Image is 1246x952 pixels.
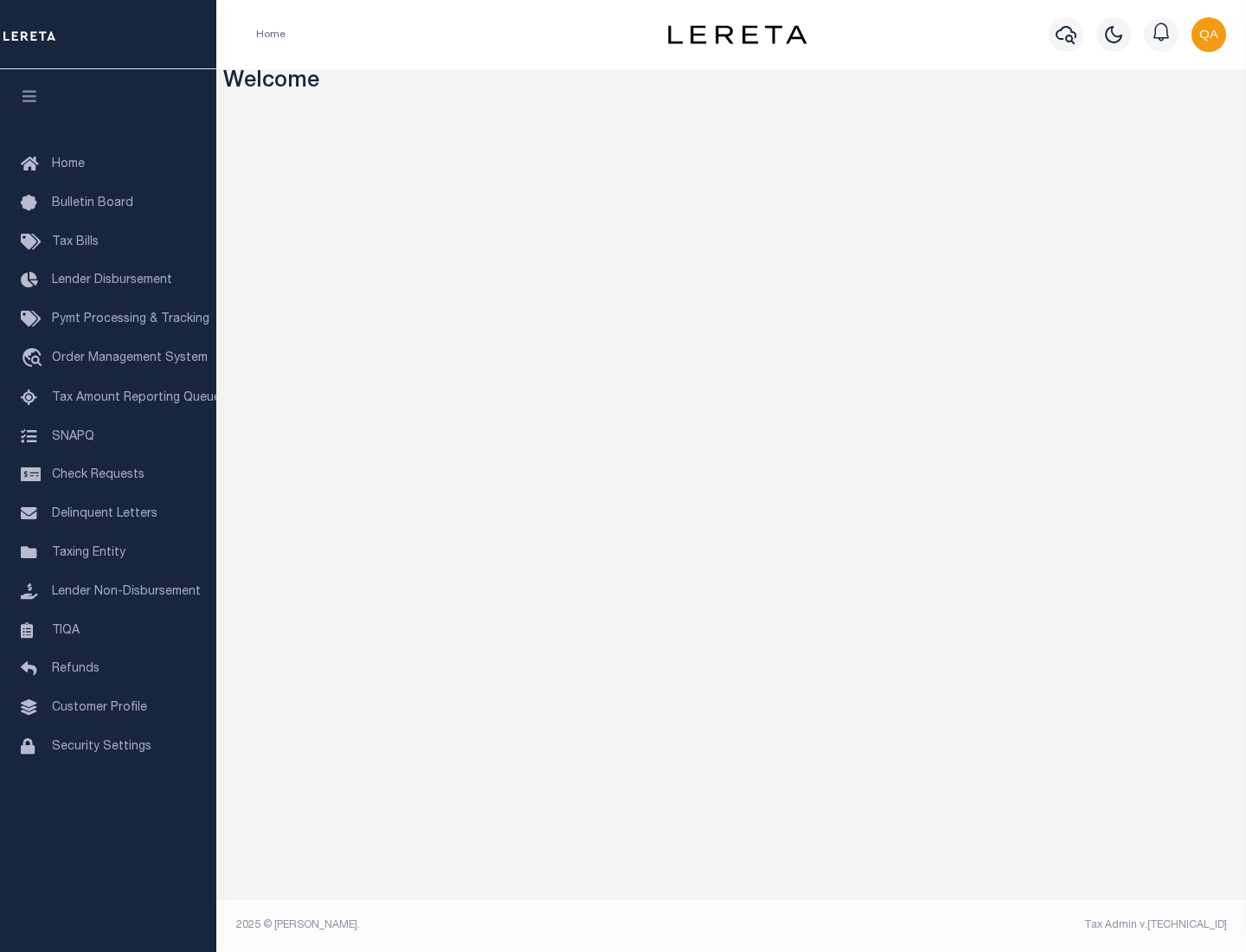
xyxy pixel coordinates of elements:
span: Customer Profile [52,702,147,714]
span: Check Requests [52,469,145,481]
span: Order Management System [52,352,208,364]
span: Home [52,158,85,170]
div: 2025 © [PERSON_NAME]. [223,917,732,933]
span: Taxing Entity [52,547,125,559]
img: svg+xml;base64,PHN2ZyB4bWxucz0iaHR0cDovL3d3dy53My5vcmcvMjAwMC9zdmciIHBvaW50ZXItZXZlbnRzPSJub25lIi... [1191,17,1226,52]
span: SNAPQ [52,430,94,442]
span: Lender Disbursement [52,274,172,286]
img: logo-dark.svg [668,25,806,44]
span: Bulletin Board [52,197,133,209]
span: Pymt Processing & Tracking [52,313,209,325]
span: Tax Amount Reporting Queue [52,392,221,404]
span: Tax Bills [52,236,99,248]
span: Security Settings [52,741,151,753]
li: Home [256,27,286,42]
h3: Welcome [223,69,1240,96]
i: travel_explore [21,348,48,370]
span: Delinquent Letters [52,508,157,520]
div: Tax Admin v.[TECHNICAL_ID] [744,917,1227,933]
span: TIQA [52,624,80,636]
span: Refunds [52,663,100,675]
span: Lender Non-Disbursement [52,586,201,598]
